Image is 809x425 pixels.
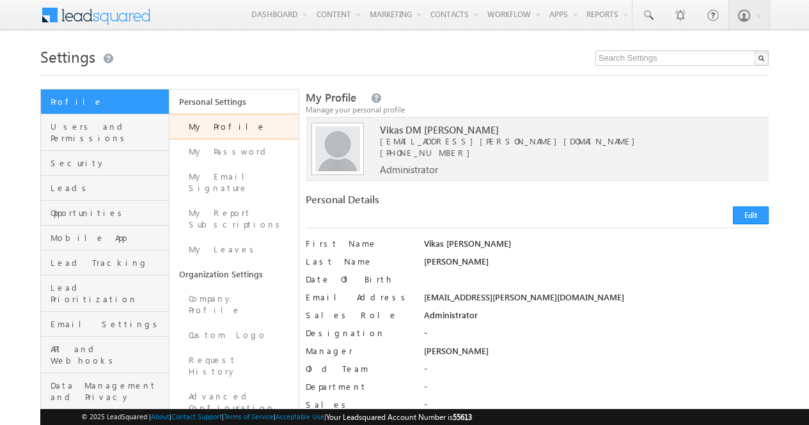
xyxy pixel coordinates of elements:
[151,412,169,421] a: About
[595,50,769,66] input: Search Settings
[380,147,476,158] span: [PHONE_NUMBER]
[306,381,412,392] label: Department
[276,412,324,421] a: Acceptable Use
[41,176,169,201] a: Leads
[41,226,169,251] a: Mobile App
[306,256,412,267] label: Last Name
[224,412,274,421] a: Terms of Service
[424,238,769,256] div: Vikas [PERSON_NAME]
[169,237,298,262] a: My Leaves
[424,345,769,363] div: [PERSON_NAME]
[51,343,166,366] span: API and Webhooks
[733,206,769,224] button: Edit
[306,238,412,249] label: First Name
[424,363,769,381] div: -
[51,318,166,330] span: Email Settings
[41,275,169,312] a: Lead Prioritization
[306,274,412,285] label: Date Of Birth
[51,207,166,219] span: Opportunities
[424,256,769,274] div: [PERSON_NAME]
[169,348,298,384] a: Request History
[380,124,750,135] span: Vikas DM [PERSON_NAME]
[169,89,298,114] a: Personal Settings
[306,345,412,357] label: Manager
[306,90,356,105] span: My Profile
[169,201,298,237] a: My Report Subscriptions
[169,384,298,421] a: Advanced Configuration
[51,96,166,107] span: Profile
[306,194,531,212] div: Personal Details
[51,157,166,169] span: Security
[51,232,166,243] span: Mobile App
[380,164,438,175] span: Administrator
[51,182,166,194] span: Leads
[380,135,750,147] span: [EMAIL_ADDRESS][PERSON_NAME][DOMAIN_NAME]
[306,327,412,339] label: Designation
[169,262,298,286] a: Organization Settings
[424,327,769,345] div: -
[51,121,166,144] span: Users and Permissions
[41,251,169,275] a: Lead Tracking
[41,312,169,337] a: Email Settings
[306,104,769,116] div: Manage your personal profile
[453,412,472,422] span: 55613
[424,309,769,327] div: Administrator
[306,309,412,321] label: Sales Role
[169,323,298,348] a: Custom Logo
[171,412,222,421] a: Contact Support
[169,164,298,201] a: My Email Signature
[326,412,472,422] span: Your Leadsquared Account Number is
[41,89,169,114] a: Profile
[169,139,298,164] a: My Password
[41,373,169,410] a: Data Management and Privacy
[51,282,166,305] span: Lead Prioritization
[41,201,169,226] a: Opportunities
[51,380,166,403] span: Data Management and Privacy
[424,381,769,399] div: -
[81,411,472,423] span: © 2025 LeadSquared | | | | |
[306,291,412,303] label: Email Address
[41,337,169,373] a: API and Webhooks
[424,291,769,309] div: [EMAIL_ADDRESS][PERSON_NAME][DOMAIN_NAME]
[169,286,298,323] a: Company Profile
[40,46,95,66] span: Settings
[169,114,298,139] a: My Profile
[306,363,412,375] label: Old Team
[424,399,769,417] div: -
[51,257,166,268] span: Lead Tracking
[41,114,169,151] a: Users and Permissions
[306,399,412,422] label: Sales Regions
[41,151,169,176] a: Security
